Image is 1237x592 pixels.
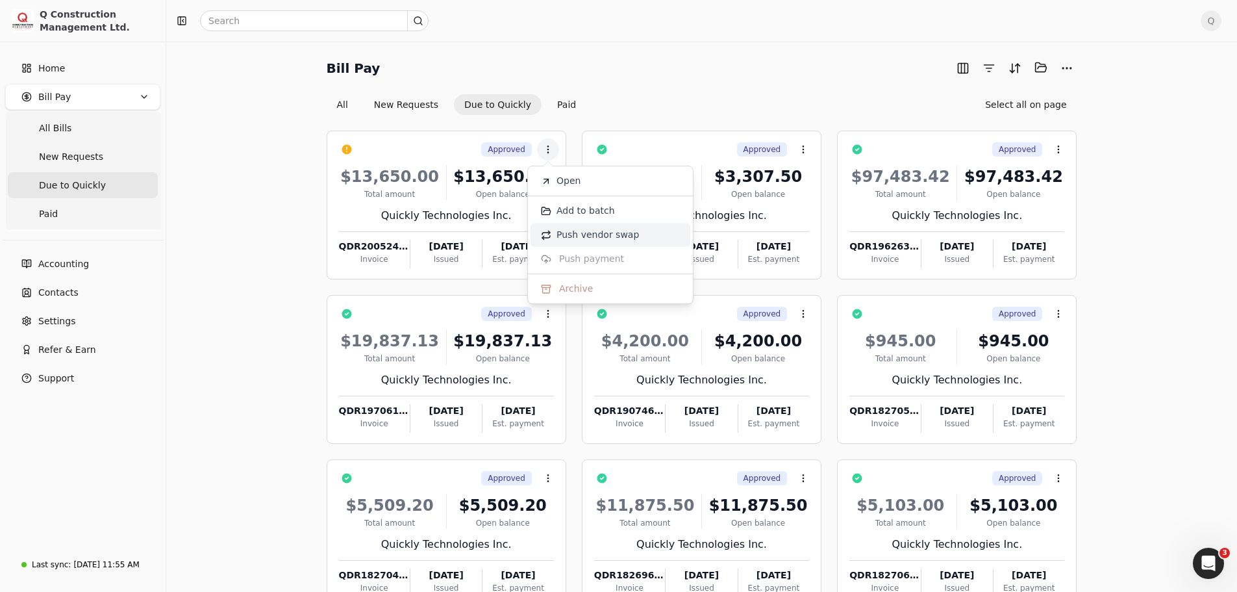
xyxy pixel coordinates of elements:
[738,240,809,253] div: [DATE]
[666,240,737,253] div: [DATE]
[73,559,139,571] div: [DATE] 11:55 AM
[594,418,665,430] div: Invoice
[999,144,1036,155] span: Approved
[594,517,696,529] div: Total amount
[849,165,951,188] div: $97,483.42
[200,10,429,31] input: Search
[8,144,158,170] a: New Requests
[5,279,160,305] a: Contacts
[339,208,554,224] div: Quickly Technologies Inc.
[921,418,993,430] div: Issued
[488,308,525,320] span: Approved
[1193,548,1224,579] iframe: Intercom live chat
[5,308,160,334] a: Settings
[849,569,920,582] div: QDR182706-1317
[452,494,554,517] div: $5,509.20
[993,240,1064,253] div: [DATE]
[594,353,696,365] div: Total amount
[738,569,809,582] div: [DATE]
[1219,548,1230,558] span: 3
[594,537,809,552] div: Quickly Technologies Inc.
[556,228,639,242] span: Push vendor swap
[849,253,920,265] div: Invoice
[743,472,781,484] span: Approved
[8,115,158,141] a: All Bills
[339,253,410,265] div: Invoice
[738,253,809,265] div: Est. payment
[999,472,1036,484] span: Approved
[8,172,158,198] a: Due to Quickly
[482,253,553,265] div: Est. payment
[38,286,79,300] span: Contacts
[339,494,441,517] div: $5,509.20
[559,252,624,266] span: Push payment
[38,372,74,385] span: Support
[482,418,553,430] div: Est. payment
[39,179,106,192] span: Due to Quickly
[993,418,1064,430] div: Est. payment
[962,165,1064,188] div: $97,483.42
[707,165,809,188] div: $3,307.50
[482,240,553,253] div: [DATE]
[921,253,993,265] div: Issued
[921,404,993,418] div: [DATE]
[8,201,158,227] a: Paid
[743,144,781,155] span: Approved
[339,353,441,365] div: Total amount
[993,569,1064,582] div: [DATE]
[452,329,554,353] div: $19,837.13
[452,517,554,529] div: Open balance
[38,315,75,328] span: Settings
[993,404,1064,418] div: [DATE]
[962,188,1064,200] div: Open balance
[5,84,160,110] button: Bill Pay
[594,165,696,188] div: $3,307.50
[452,188,554,200] div: Open balance
[594,372,809,388] div: Quickly Technologies Inc.
[482,569,553,582] div: [DATE]
[488,472,525,484] span: Approved
[410,240,482,253] div: [DATE]
[339,372,554,388] div: Quickly Technologies Inc.
[38,257,89,271] span: Accounting
[339,418,410,430] div: Invoice
[40,8,155,34] div: Q Construction Management Ltd.
[849,494,951,517] div: $5,103.00
[738,404,809,418] div: [DATE]
[488,144,525,155] span: Approved
[666,404,737,418] div: [DATE]
[452,353,554,365] div: Open balance
[339,517,441,529] div: Total amount
[5,55,160,81] a: Home
[38,90,71,104] span: Bill Pay
[921,240,993,253] div: [DATE]
[364,94,449,115] button: New Requests
[707,353,809,365] div: Open balance
[39,122,71,135] span: All Bills
[666,253,737,265] div: Issued
[849,418,920,430] div: Invoice
[962,517,1064,529] div: Open balance
[1056,58,1077,79] button: More
[339,240,410,253] div: QDR200524-0243
[559,282,593,296] span: Archive
[5,365,160,391] button: Support
[707,188,809,200] div: Open balance
[452,165,554,188] div: $13,650.00
[707,494,809,517] div: $11,875.50
[594,208,809,224] div: Quickly Technologies Inc.
[5,553,160,576] a: Last sync:[DATE] 11:55 AM
[993,253,1064,265] div: Est. payment
[556,204,615,218] span: Add to batch
[849,517,951,529] div: Total amount
[38,343,96,357] span: Refer & Earn
[707,329,809,353] div: $4,200.00
[410,569,482,582] div: [DATE]
[849,404,920,418] div: QDR182705-1321
[1031,57,1051,78] button: Batch (0)
[594,404,665,418] div: QDR190746-0002
[666,569,737,582] div: [DATE]
[410,404,482,418] div: [DATE]
[482,404,553,418] div: [DATE]
[849,537,1064,552] div: Quickly Technologies Inc.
